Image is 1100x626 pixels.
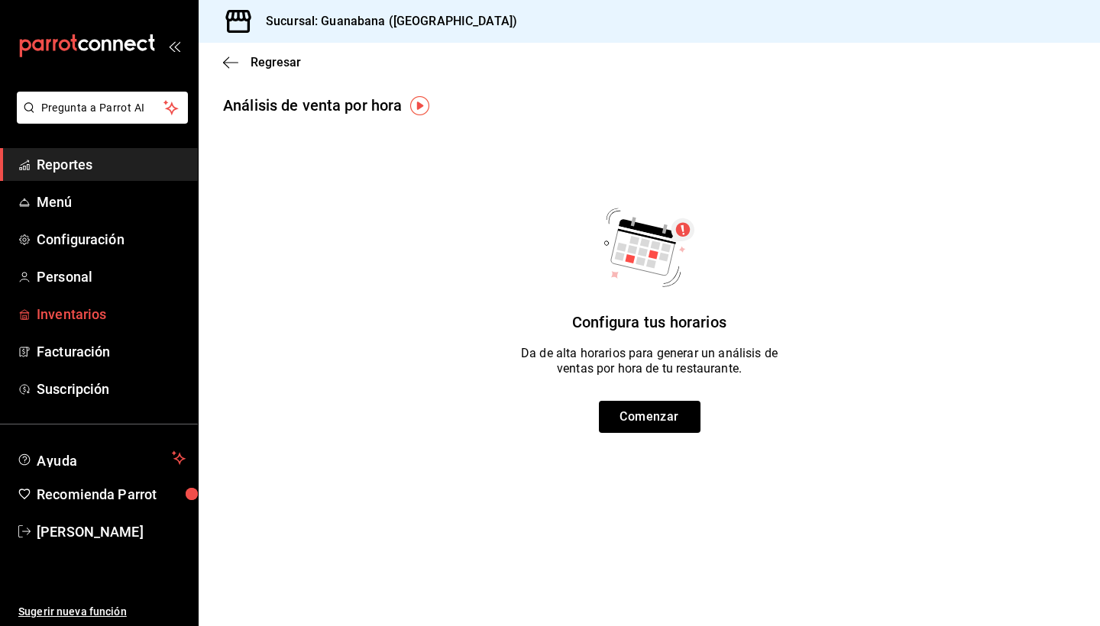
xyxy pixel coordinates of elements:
[410,96,429,115] img: Tooltip marker
[599,401,700,433] button: Comenzar
[223,94,402,117] div: Análisis de venta por hora
[37,379,186,399] span: Suscripción
[11,111,188,127] a: Pregunta a Parrot AI
[168,40,180,52] button: open_drawer_menu
[572,311,726,334] p: Configura tus horarios
[18,604,186,620] span: Sugerir nueva función
[37,192,186,212] span: Menú
[521,346,778,376] p: Da de alta horarios para generar un análisis de ventas por hora de tu restaurante.
[254,12,517,31] h3: Sucursal: Guanabana ([GEOGRAPHIC_DATA])
[37,229,186,250] span: Configuración
[37,266,186,287] span: Personal
[37,304,186,324] span: Inventarios
[17,92,188,124] button: Pregunta a Parrot AI
[37,449,166,467] span: Ayuda
[223,55,301,69] button: Regresar
[37,154,186,175] span: Reportes
[37,484,186,505] span: Recomienda Parrot
[37,521,186,542] span: [PERSON_NAME]
[41,100,164,116] span: Pregunta a Parrot AI
[251,55,301,69] span: Regresar
[37,341,186,362] span: Facturación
